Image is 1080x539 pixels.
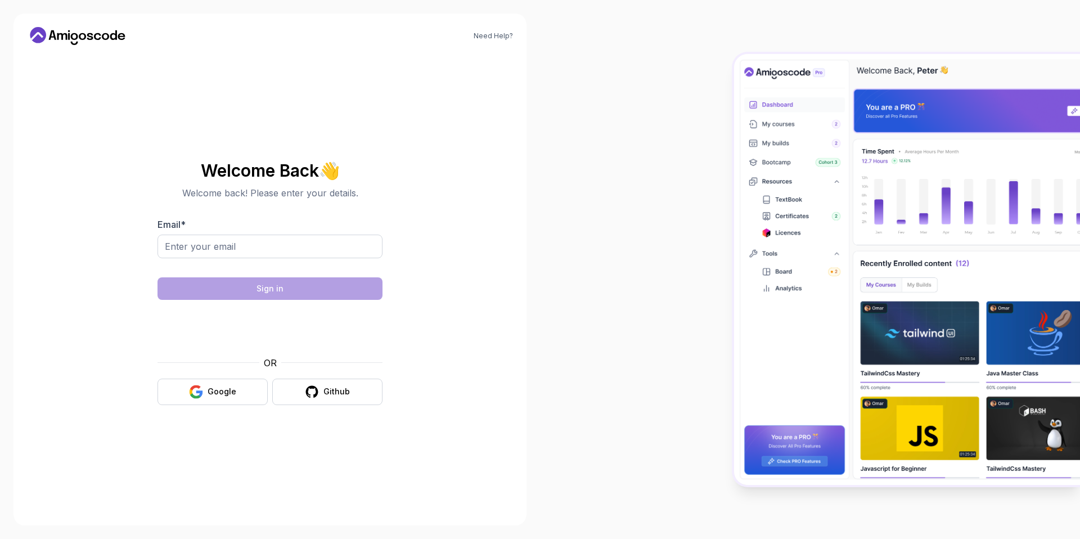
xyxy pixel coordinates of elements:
[323,386,350,397] div: Github
[256,283,283,294] div: Sign in
[208,386,236,397] div: Google
[27,27,128,45] a: Home link
[157,277,382,300] button: Sign in
[734,54,1080,485] img: Amigoscode Dashboard
[272,379,382,405] button: Github
[185,307,355,349] iframe: Widget containing checkbox for hCaptcha security challenge
[157,219,186,230] label: Email *
[318,161,340,180] span: 👋
[157,379,268,405] button: Google
[264,356,277,370] p: OR
[157,161,382,179] h2: Welcome Back
[157,186,382,200] p: Welcome back! Please enter your details.
[474,32,513,41] a: Need Help?
[157,235,382,258] input: Enter your email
